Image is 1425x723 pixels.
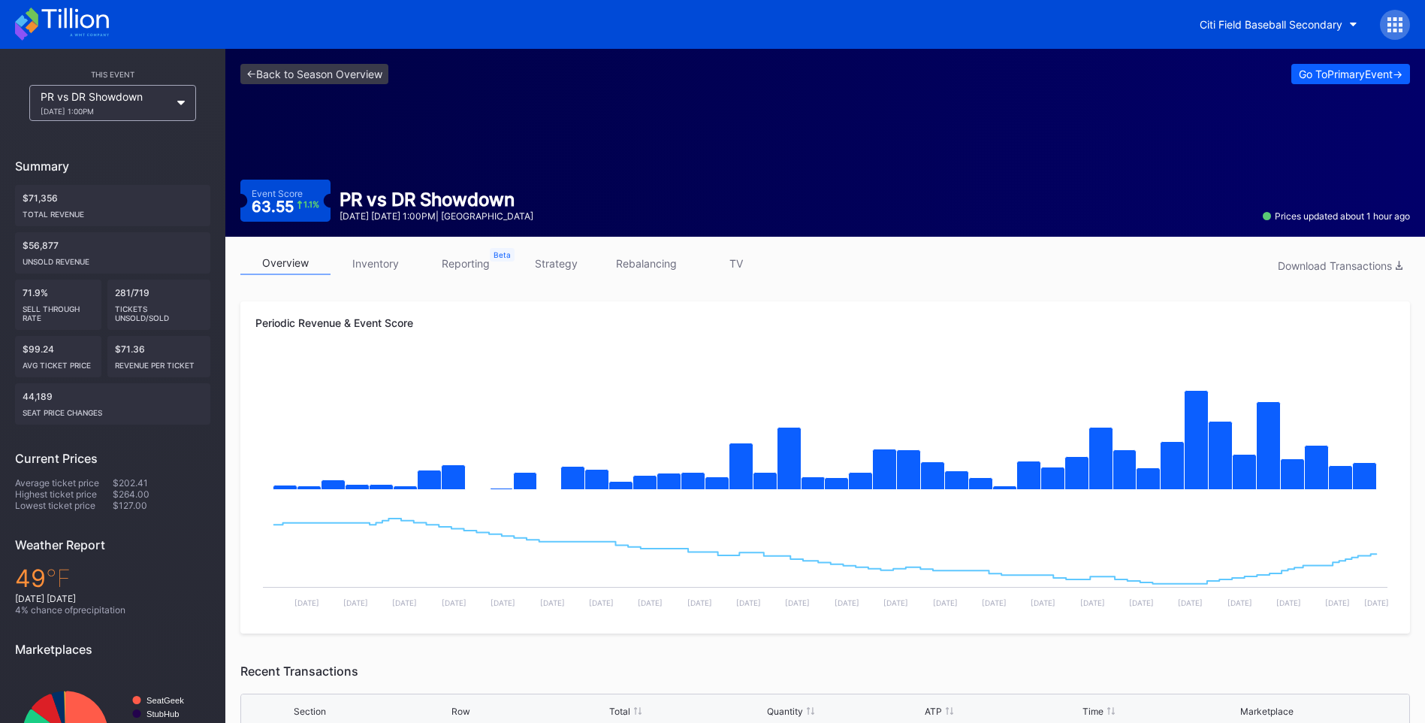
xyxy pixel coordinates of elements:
text: [DATE] [1364,598,1389,607]
div: 71.9% [15,280,101,330]
a: <-Back to Season Overview [240,64,388,84]
text: [DATE] [491,598,515,607]
div: Summary [15,159,210,174]
div: Time [1082,706,1103,717]
text: [DATE] [589,598,614,607]
button: Go ToPrimaryEvent-> [1291,64,1410,84]
div: Sell Through Rate [23,298,94,322]
div: seat price changes [23,402,203,417]
text: [DATE] [1178,598,1203,607]
div: [DATE] [DATE] [15,593,210,604]
div: This Event [15,70,210,79]
div: Marketplace [1240,706,1294,717]
div: Recent Transactions [240,664,1410,679]
text: [DATE] [736,598,761,607]
div: Total [609,706,630,717]
div: Current Prices [15,451,210,466]
div: PR vs DR Showdown [340,189,533,210]
text: [DATE] [442,598,466,607]
div: Highest ticket price [15,489,113,500]
div: 63.55 [252,199,320,214]
text: [DATE] [392,598,417,607]
div: 1.1 % [303,201,319,209]
div: $202.41 [113,477,210,489]
div: $71,356 [15,185,210,226]
div: 281/719 [107,280,211,330]
text: [DATE] [835,598,859,607]
a: TV [691,252,781,275]
div: Unsold Revenue [23,251,203,266]
div: Section [294,706,326,717]
text: [DATE] [687,598,712,607]
div: Revenue per ticket [115,355,204,370]
div: Quantity [767,706,803,717]
text: [DATE] [1031,598,1055,607]
a: strategy [511,252,601,275]
div: $99.24 [15,336,101,377]
div: Row [451,706,470,717]
div: Weather Report [15,537,210,552]
text: [DATE] [982,598,1007,607]
div: Total Revenue [23,204,203,219]
svg: Chart title [255,355,1395,506]
text: [DATE] [1325,598,1350,607]
div: Marketplaces [15,642,210,657]
div: Avg ticket price [23,355,94,370]
text: [DATE] [1227,598,1252,607]
a: overview [240,252,331,275]
div: ATP [925,706,942,717]
div: [DATE] [DATE] 1:00PM | [GEOGRAPHIC_DATA] [340,210,533,222]
div: 4 % chance of precipitation [15,604,210,616]
button: Citi Field Baseball Secondary [1188,11,1369,38]
text: [DATE] [883,598,908,607]
text: [DATE] [933,598,958,607]
text: [DATE] [1129,598,1154,607]
div: $56,877 [15,232,210,274]
div: Go To Primary Event -> [1299,68,1402,80]
text: SeatGeek [146,696,184,705]
a: rebalancing [601,252,691,275]
div: Prices updated about 1 hour ago [1263,210,1410,222]
div: Citi Field Baseball Secondary [1200,18,1342,31]
div: Download Transactions [1278,259,1402,272]
a: inventory [331,252,421,275]
div: Periodic Revenue & Event Score [255,316,1395,329]
div: 44,189 [15,383,210,425]
div: 49 [15,564,210,593]
text: [DATE] [540,598,565,607]
span: ℉ [46,564,71,593]
div: PR vs DR Showdown [41,90,170,116]
div: Tickets Unsold/Sold [115,298,204,322]
svg: Chart title [255,506,1395,619]
text: [DATE] [1276,598,1301,607]
text: [DATE] [638,598,663,607]
text: [DATE] [1080,598,1105,607]
a: reporting [421,252,511,275]
div: $264.00 [113,489,210,500]
div: Lowest ticket price [15,500,113,511]
text: [DATE] [294,598,319,607]
div: [DATE] 1:00PM [41,107,170,116]
div: $127.00 [113,500,210,511]
div: $71.36 [107,336,211,377]
button: Download Transactions [1270,256,1410,276]
text: [DATE] [343,598,368,607]
div: Average ticket price [15,477,113,489]
text: StubHub [146,709,180,718]
text: [DATE] [785,598,810,607]
div: Event Score [252,188,303,199]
